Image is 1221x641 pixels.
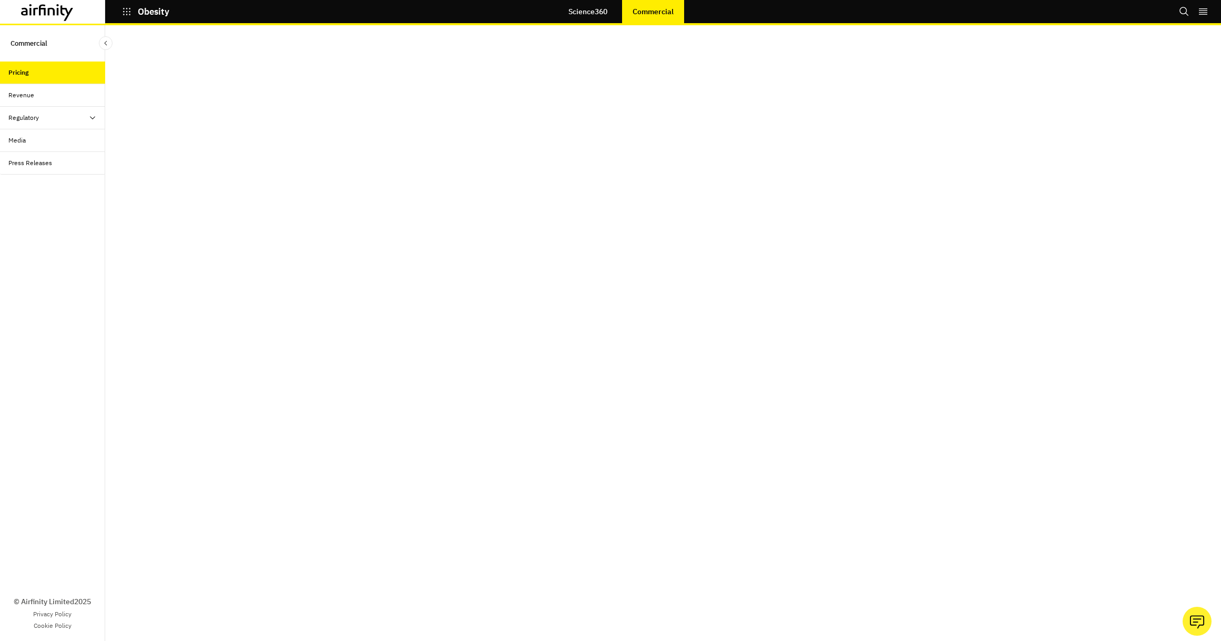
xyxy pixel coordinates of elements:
[8,68,29,77] div: Pricing
[633,7,674,16] p: Commercial
[8,90,34,100] div: Revenue
[34,621,72,630] a: Cookie Policy
[11,34,47,53] p: Commercial
[1179,3,1189,21] button: Search
[99,36,113,50] button: Close Sidebar
[14,596,91,607] p: © Airfinity Limited 2025
[138,7,169,16] p: Obesity
[33,609,72,619] a: Privacy Policy
[8,158,52,168] div: Press Releases
[1183,607,1212,636] button: Ask our analysts
[122,3,169,21] button: Obesity
[8,136,26,145] div: Media
[8,113,39,123] div: Regulatory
